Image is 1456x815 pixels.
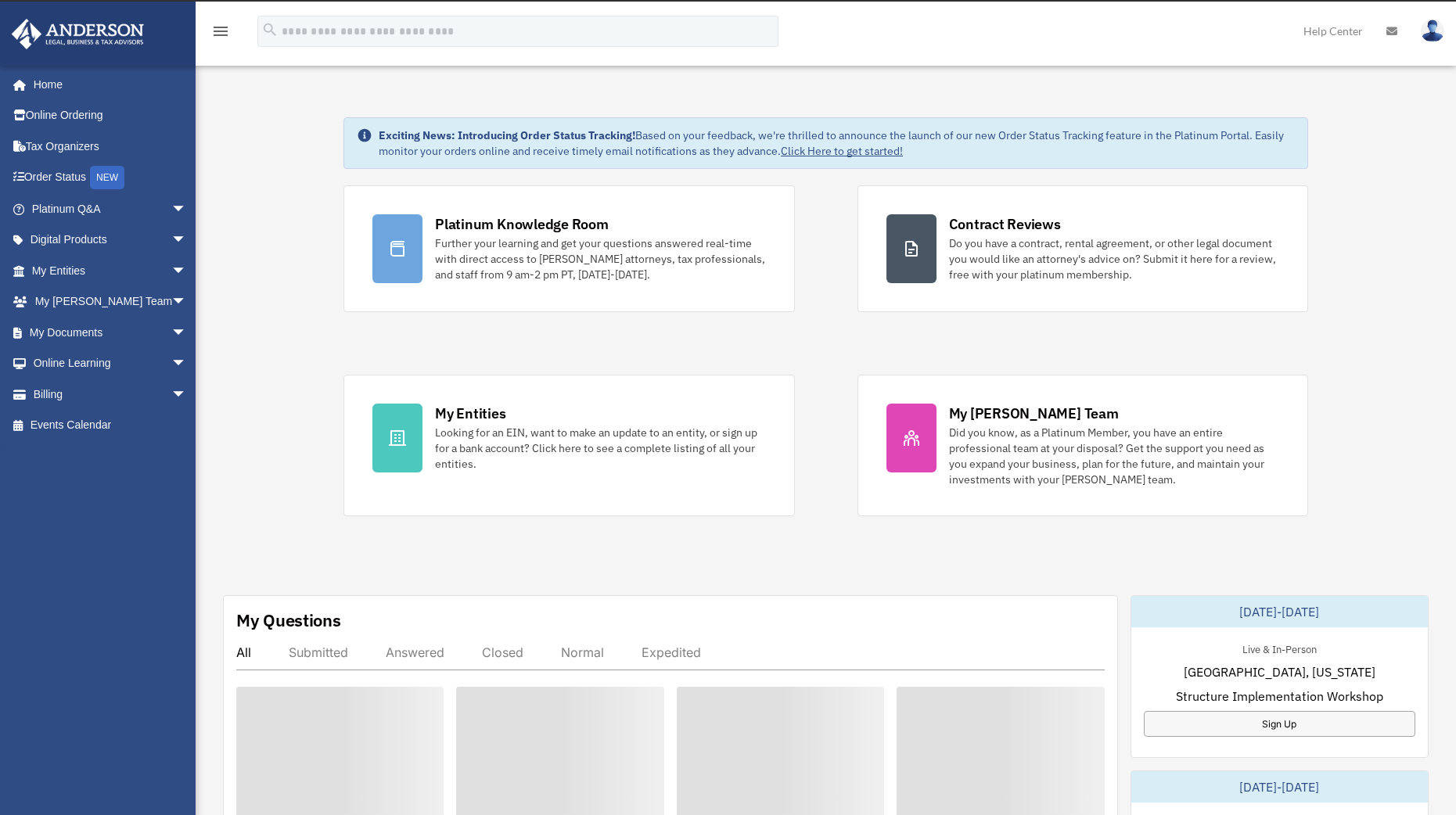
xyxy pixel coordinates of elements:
[261,21,279,38] i: search
[11,286,210,318] a: My [PERSON_NAME] Teamarrow_drop_down
[211,27,230,41] a: menu
[211,22,230,41] i: menu
[386,644,444,660] div: Answered
[171,224,203,257] span: arrow_drop_down
[11,193,210,224] a: Platinum Q&Aarrow_drop_down
[1131,596,1428,627] div: [DATE]-[DATE]
[1421,20,1444,42] img: User Pic
[1230,640,1329,656] div: Live & In-Person
[781,144,903,158] a: Click Here to get started!
[1184,662,1375,681] span: [GEOGRAPHIC_DATA], [US_STATE]
[171,317,203,349] span: arrow_drop_down
[11,410,210,441] a: Events Calendar
[11,379,210,410] a: Billingarrow_drop_down
[11,224,210,256] a: Digital Productsarrow_drop_down
[171,348,203,380] span: arrow_drop_down
[289,644,348,660] div: Submitted
[1176,687,1383,705] span: Structure Implementation Workshop
[343,375,794,516] a: My Entities Looking for an EIN, want to make an update to an entity, or sign up for a bank accoun...
[857,375,1308,516] a: My [PERSON_NAME] Team Did you know, as a Platinum Member, you have an entire professional team at...
[379,128,635,142] strong: Exciting News: Introducing Order Status Tracking!
[11,162,210,194] a: Order StatusNEW
[435,425,765,472] div: Looking for an EIN, want to make an update to an entity, or sign up for a bank account? Click her...
[1131,771,1428,802] div: [DATE]-[DATE]
[642,644,701,660] div: Expedited
[11,69,203,100] a: Home
[11,255,210,286] a: My Entitiesarrow_drop_down
[1144,711,1415,737] a: Sign Up
[236,644,251,660] div: All
[435,235,765,282] div: Further your learning and get your questions answered real-time with direct access to [PERSON_NAM...
[379,127,1295,159] div: Based on your feedback, we're thrilled to announce the launch of our new Order Status Tracking fe...
[171,255,203,287] span: arrow_drop_down
[857,185,1308,312] a: Contract Reviews Do you have a contract, rental agreement, or other legal document you would like...
[949,235,1279,282] div: Do you have a contract, rental agreement, or other legal document you would like an attorney's ad...
[343,185,794,312] a: Platinum Knowledge Room Further your learning and get your questions answered real-time with dire...
[435,404,505,423] div: My Entities
[482,644,523,660] div: Closed
[561,644,604,660] div: Normal
[236,609,341,632] div: My Questions
[7,19,149,49] img: Anderson Advisors Platinum Portal
[171,193,203,225] span: arrow_drop_down
[11,100,210,131] a: Online Ordering
[949,404,1119,423] div: My [PERSON_NAME] Team
[949,425,1279,487] div: Did you know, as a Platinum Member, you have an entire professional team at your disposal? Get th...
[435,214,609,234] div: Platinum Knowledge Room
[11,348,210,379] a: Online Learningarrow_drop_down
[11,131,210,162] a: Tax Organizers
[90,166,124,189] div: NEW
[171,286,203,318] span: arrow_drop_down
[11,317,210,348] a: My Documentsarrow_drop_down
[171,379,203,411] span: arrow_drop_down
[949,214,1061,234] div: Contract Reviews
